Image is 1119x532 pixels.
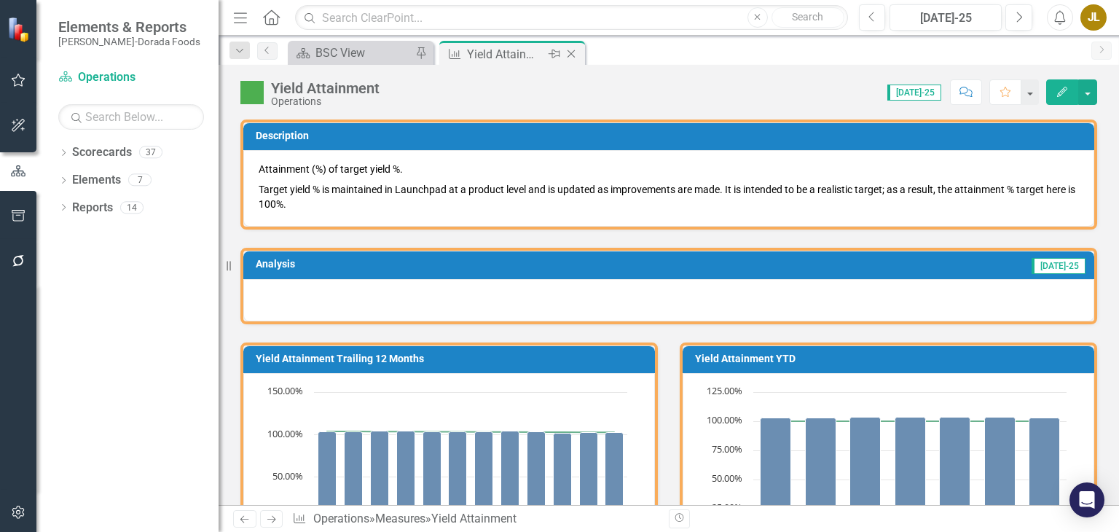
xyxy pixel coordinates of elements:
path: Jun-25, 102.70477531. Monthly Actual. [580,433,598,520]
input: Search Below... [58,104,204,130]
div: Open Intercom Messenger [1069,482,1104,517]
path: Nov-24, 103.87988563. Monthly Actual. [397,431,415,520]
p: Target yield % is maintained in Launchpad at a product level and is updated as improvements are m... [259,179,1079,211]
div: Operations [271,96,380,107]
span: Elements & Reports [58,18,200,36]
button: JL [1080,4,1107,31]
img: Above Target [240,81,264,104]
div: Yield Attainment [467,45,545,63]
span: [DATE]-25 [887,85,941,101]
path: Jan-25, 103.06329647. Monthly Actual. [449,432,467,520]
div: » » [292,511,658,528]
h3: Description [256,130,1087,141]
path: Mar-25, 104.56095847. Monthly Actual. [501,431,519,520]
button: Search [771,7,844,28]
div: BSC View [315,44,412,62]
a: Scorecards [72,144,132,161]
button: [DATE]-25 [890,4,1002,31]
path: Apr-25, 103.14916843. Monthly Actual. [527,432,546,520]
div: Yield Attainment [431,512,517,525]
a: Elements [72,172,121,189]
div: [DATE]-25 [895,9,997,27]
path: May-25, 101.94388814. Monthly Actual. [554,434,572,520]
path: Oct-24, 104.00305818. Monthly Actual. [371,431,389,520]
text: 150.00% [267,384,303,397]
span: [DATE]-25 [1032,258,1085,274]
path: Feb-25, 103.14209866. Monthly Actual. [475,432,493,520]
text: 125.00% [707,384,742,397]
path: Dec-24, 103.18166725. Monthly Actual. [423,432,441,520]
a: Operations [313,512,369,525]
h3: Yield Attainment Trailing 12 Months [256,353,648,364]
g: Monthly Actual, series 1 of 2. Bar series with 12 bars. [318,431,624,520]
a: Measures [375,512,425,525]
p: Attainment (%) of target yield %. [259,162,1079,179]
path: Aug-24, 103.17208178. Monthly Actual. [318,432,337,520]
a: Operations [58,69,204,86]
path: Jul-25, 102.1604106. Monthly Actual. [605,433,624,520]
div: 7 [128,174,152,187]
text: 25.00% [712,501,742,514]
div: 37 [139,146,162,159]
h3: Yield Attainment YTD [695,353,1087,364]
input: Search ClearPoint... [295,5,847,31]
text: 50.00% [272,469,303,482]
small: [PERSON_NAME]-Dorada Foods [58,36,200,47]
path: Sep-24, 103.04624544. Monthly Actual. [345,432,363,520]
text: 75.00% [712,442,742,455]
a: Reports [72,200,113,216]
text: 50.00% [712,472,742,485]
img: ClearPoint Strategy [7,15,34,42]
text: 100.00% [267,427,303,440]
div: Yield Attainment [271,80,380,96]
text: 100.00% [707,413,742,426]
span: Search [792,11,823,23]
div: 14 [120,201,144,214]
h3: Analysis [256,259,601,270]
a: BSC View [291,44,412,62]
